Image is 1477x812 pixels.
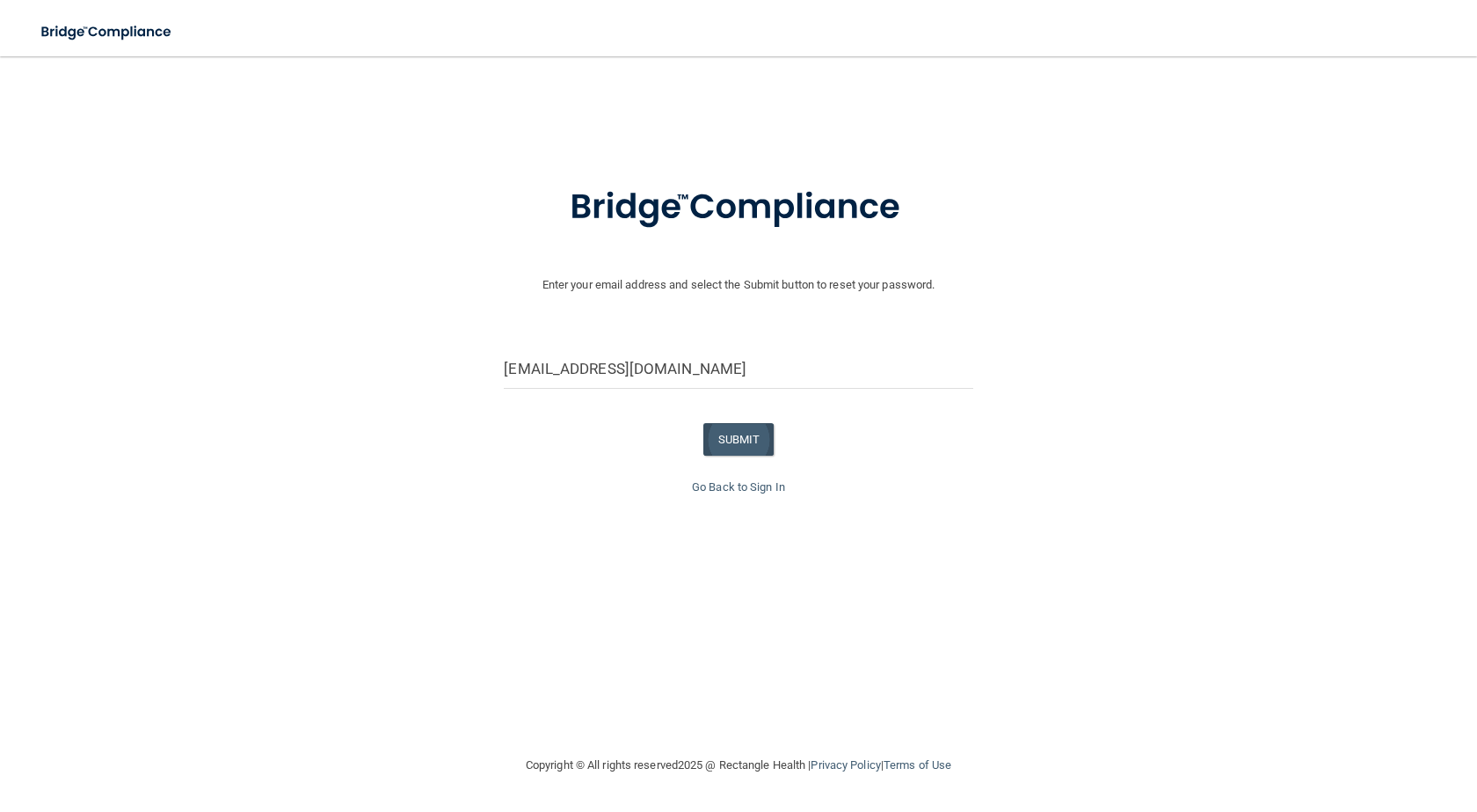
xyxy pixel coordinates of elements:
[884,758,951,772] a: Terms of Use
[1173,687,1456,757] iframe: Drift Widget Chat Controller
[692,480,785,494] a: Go Back to Sign In
[26,14,188,50] img: bridge_compliance_login_screen.278c3ca4.svg
[703,423,775,456] button: SUBMIT
[418,737,1059,794] div: Copyright © All rights reserved 2025 @ Rectangle Health | |
[504,349,972,389] input: Email
[534,162,943,253] img: bridge_compliance_login_screen.278c3ca4.svg
[811,758,880,772] a: Privacy Policy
